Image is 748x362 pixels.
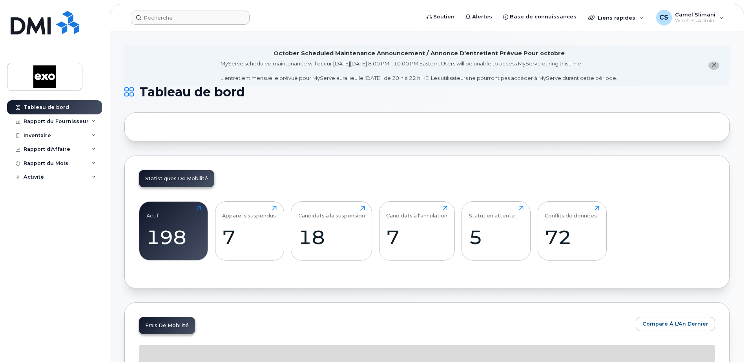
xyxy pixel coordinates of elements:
div: 72 [545,226,599,249]
div: 7 [222,226,277,249]
span: Comparé à l'An Dernier [642,320,708,328]
a: Actif198 [146,206,201,256]
a: Statut en attente5 [469,206,524,256]
button: Comparé à l'An Dernier [636,317,715,331]
div: Appareils suspendus [222,206,276,219]
button: close notification [708,62,719,70]
div: Candidats à la suspension [298,206,365,219]
div: Actif [146,206,159,219]
div: 198 [146,226,201,249]
div: 18 [298,226,365,249]
div: 5 [469,226,524,249]
a: Candidats à l'annulation7 [386,206,447,256]
div: Statut en attente [469,206,515,219]
div: Conflits de données [545,206,597,219]
div: Candidats à l'annulation [386,206,447,219]
span: Tableau de bord [139,86,245,98]
div: 7 [386,226,447,249]
a: Appareils suspendus7 [222,206,277,256]
a: Candidats à la suspension18 [298,206,365,256]
div: MyServe scheduled maintenance will occur [DATE][DATE] 8:00 PM - 10:00 PM Eastern. Users will be u... [221,60,617,82]
a: Conflits de données72 [545,206,599,256]
div: October Scheduled Maintenance Announcement / Annonce D'entretient Prévue Pour octobre [274,49,565,58]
